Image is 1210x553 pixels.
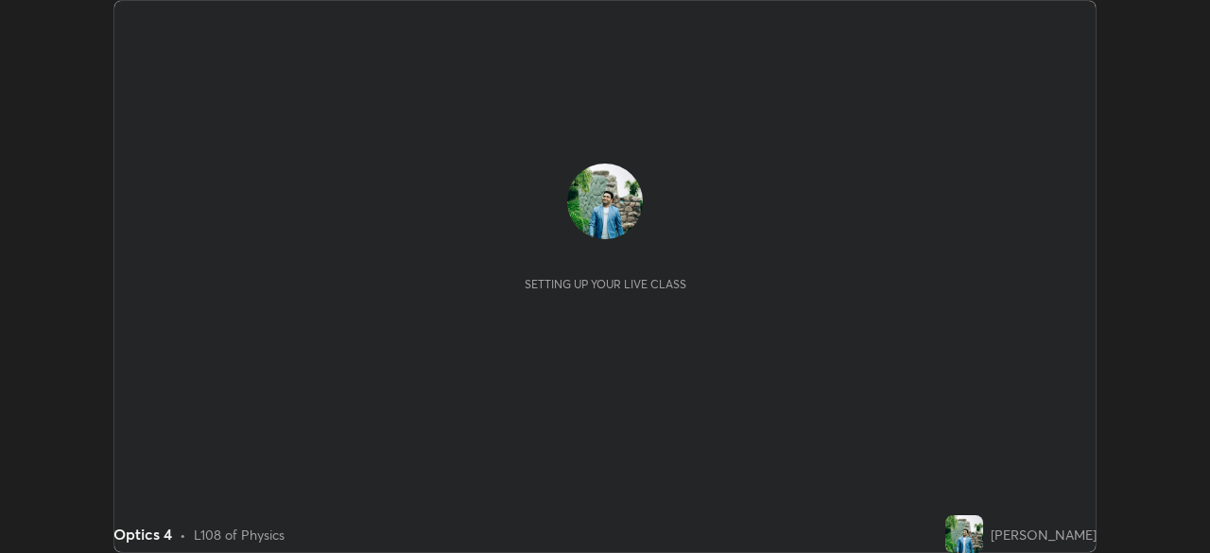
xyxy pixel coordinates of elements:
div: Optics 4 [113,523,172,545]
div: [PERSON_NAME] [991,525,1097,544]
div: • [180,525,186,544]
img: 3039acb2fa3d48028dcb1705d1182d1b.jpg [945,515,983,553]
div: Setting up your live class [525,277,686,291]
div: L108 of Physics [194,525,285,544]
img: 3039acb2fa3d48028dcb1705d1182d1b.jpg [567,164,643,239]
